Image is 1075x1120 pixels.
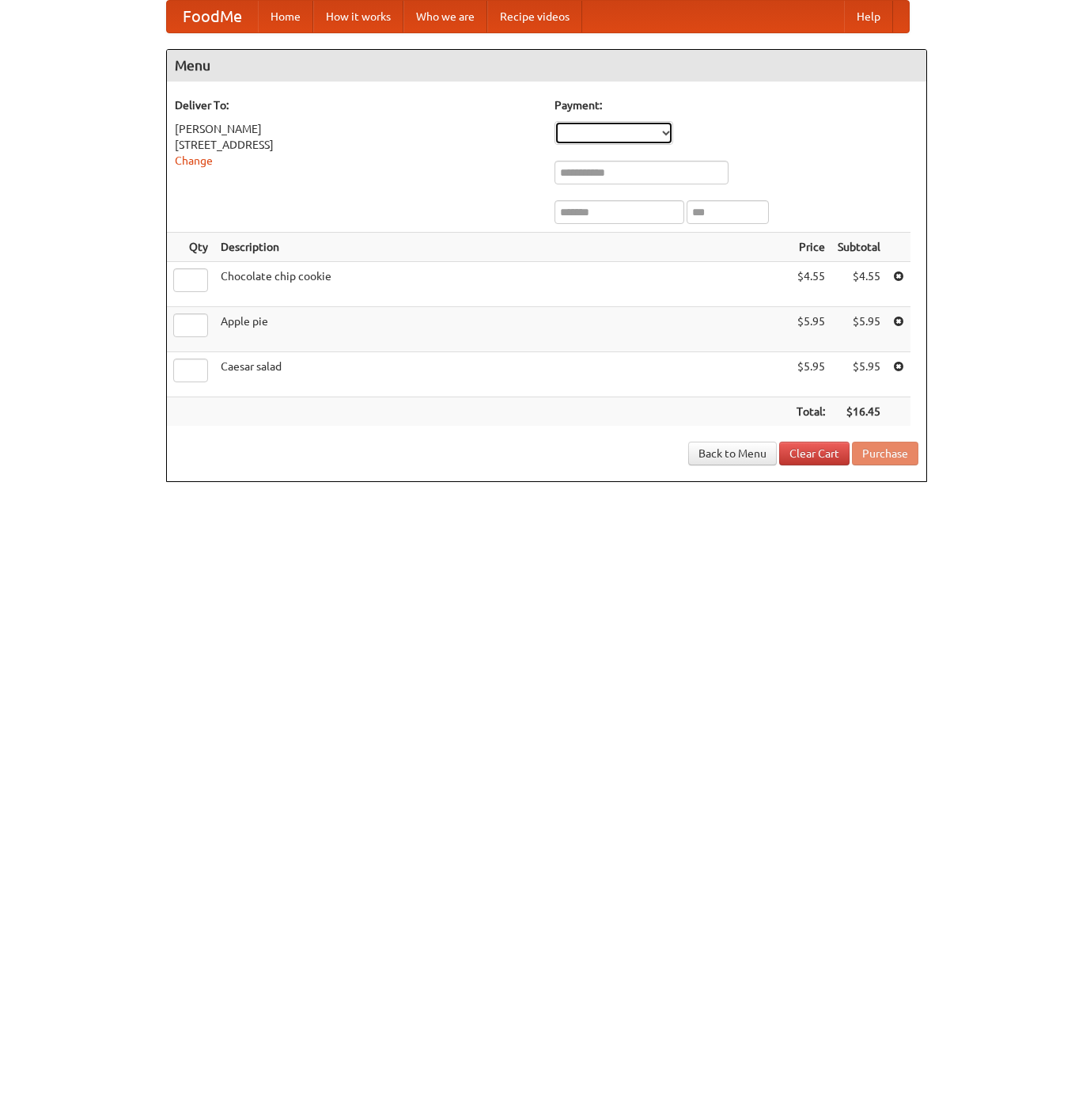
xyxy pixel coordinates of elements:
td: $5.95 [790,307,831,352]
a: Home [258,1,313,32]
div: [PERSON_NAME] [175,121,539,137]
th: $16.45 [831,397,887,427]
th: Qty [167,233,214,262]
h4: Menu [167,50,926,82]
a: FoodMe [167,1,258,32]
a: Who we are [403,1,487,32]
td: Apple pie [214,307,790,352]
td: $5.95 [831,352,887,397]
h5: Deliver To: [175,97,539,113]
a: How it works [313,1,403,32]
td: $5.95 [790,352,831,397]
a: Recipe videos [487,1,582,32]
a: Clear Cart [779,442,850,465]
a: Change [175,154,213,167]
td: Chocolate chip cookie [214,262,790,307]
td: $4.55 [790,262,831,307]
div: [STREET_ADDRESS] [175,137,539,153]
th: Total: [790,397,831,427]
a: Back to Menu [688,442,777,465]
th: Subtotal [831,233,887,262]
td: $4.55 [831,262,887,307]
td: $5.95 [831,307,887,352]
a: Help [844,1,893,32]
th: Price [790,233,831,262]
td: Caesar salad [214,352,790,397]
h5: Payment: [555,97,918,113]
button: Purchase [852,442,918,465]
th: Description [214,233,790,262]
